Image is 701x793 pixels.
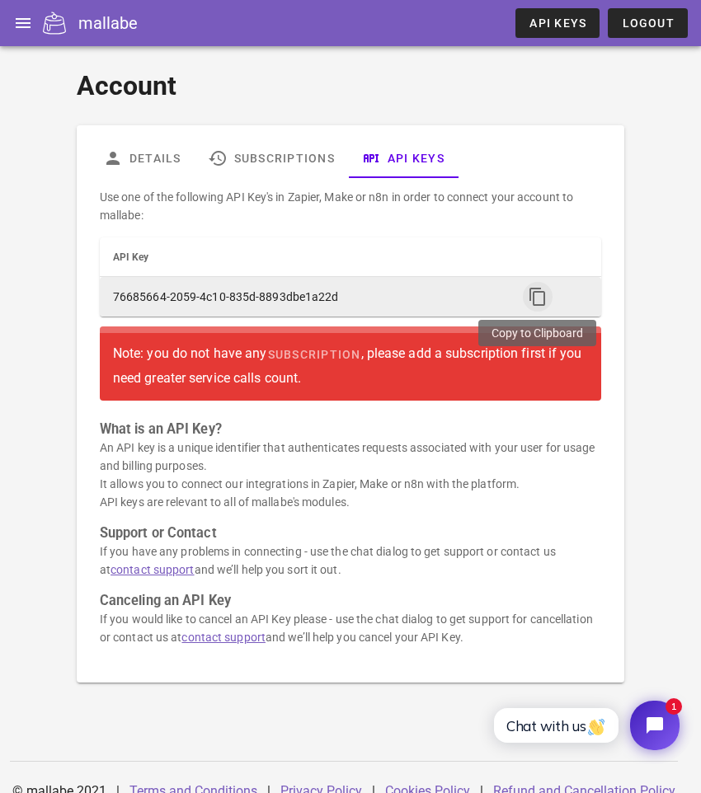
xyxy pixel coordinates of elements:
a: API Keys [348,138,458,178]
a: contact support [181,631,266,644]
span: subscription [266,348,360,361]
th: API Key: Not sorted. Activate to sort ascending. [100,237,510,277]
h1: Account [77,66,624,106]
a: subscription [266,340,360,369]
h3: What is an API Key? [100,420,601,439]
a: API Keys [515,8,600,38]
h3: Support or Contact [100,524,601,542]
span: API Key [113,251,149,263]
p: If you have any problems in connecting - use the chat dialog to get support or contact us at and ... [100,542,601,579]
p: An API key is a unique identifier that authenticates requests associated with your user for usage... [100,439,601,511]
a: Subscriptions [195,138,348,178]
span: Logout [621,16,675,30]
a: Details [90,138,195,178]
span: API Keys [529,16,586,30]
iframe: Tidio Chat [476,687,694,764]
h3: Canceling an API Key [100,592,601,610]
a: contact support [111,563,195,576]
p: Use one of the following API Key's in Zapier, Make or n8n in order to connect your account to mal... [100,188,601,224]
p: If you would like to cancel an API Key please - use the chat dialog to get support for cancellati... [100,610,601,646]
div: mallabe [78,11,138,35]
td: 76685664-2059-4c10-835d-8893dbe1a22d [100,277,510,317]
div: Note: you do not have any , please add a subscription first if you need greater service calls count. [113,340,588,387]
button: Logout [608,8,688,38]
